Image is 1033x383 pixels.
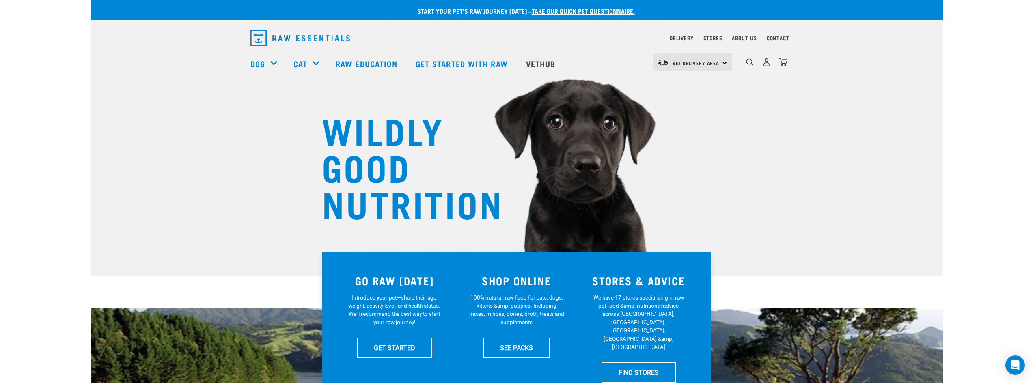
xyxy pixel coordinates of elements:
a: Dog [250,58,265,70]
a: Stores [703,36,722,39]
a: take our quick pet questionnaire. [532,9,635,13]
h3: SHOP ONLINE [460,274,573,287]
a: About Us [732,36,757,39]
a: Contact [767,36,789,39]
img: user.png [762,58,771,66]
a: Vethub [518,47,566,80]
div: Open Intercom Messenger [1005,355,1025,375]
p: 100% natural, raw food for cats, dogs, kittens &amp; puppies. Including mixes, minces, bones, bro... [469,293,564,327]
nav: dropdown navigation [91,47,943,80]
a: FIND STORES [602,362,676,383]
h3: GO RAW [DATE] [339,274,451,287]
p: Introduce your pet—share their age, weight, activity level, and health status. We'll recommend th... [347,293,442,327]
img: van-moving.png [658,59,669,66]
a: GET STARTED [357,338,432,358]
h1: WILDLY GOOD NUTRITION [322,111,484,221]
img: home-icon-1@2x.png [746,58,754,66]
nav: dropdown navigation [244,27,789,49]
p: We have 17 stores specialising in raw pet food &amp; nutritional advice across [GEOGRAPHIC_DATA],... [591,293,686,351]
a: Cat [293,58,307,70]
img: home-icon@2x.png [779,58,787,66]
span: Set Delivery Area [673,62,720,64]
img: Raw Essentials Logo [250,30,350,46]
p: Start your pet’s raw journey [DATE] – [97,6,949,16]
h3: STORES & ADVICE [582,274,695,287]
a: SEE PACKS [483,338,550,358]
a: Get started with Raw [408,47,518,80]
a: Delivery [670,36,693,39]
a: Raw Education [328,47,407,80]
